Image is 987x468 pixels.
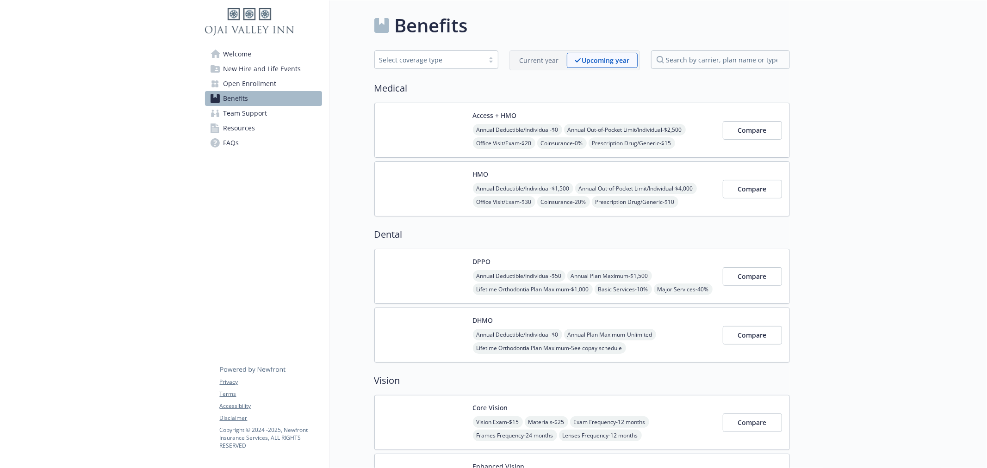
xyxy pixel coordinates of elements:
[220,390,322,398] a: Terms
[473,416,523,428] span: Vision Exam - $15
[575,183,697,194] span: Annual Out-of-Pocket Limit/Individual - $4,000
[723,121,782,140] button: Compare
[473,124,562,135] span: Annual Deductible/Individual - $0
[382,403,466,442] img: Metlife Inc carrier logo
[570,416,649,428] span: Exam Frequency - 12 months
[589,137,675,149] span: Prescription Drug/Generic - $15
[205,91,322,106] a: Benefits
[223,76,277,91] span: Open Enrollment
[537,196,590,208] span: Coinsurance - 20%
[723,326,782,345] button: Compare
[738,185,767,193] span: Compare
[520,55,559,65] p: Current year
[559,430,642,441] span: Lenses Frequency - 12 months
[473,196,535,208] span: Office Visit/Exam - $30
[473,430,557,441] span: Frames Frequency - 24 months
[651,50,790,69] input: search by carrier, plan name or type
[223,106,267,121] span: Team Support
[592,196,678,208] span: Prescription Drug/Generic - $10
[654,283,713,295] span: Major Services - 40%
[395,12,468,39] h1: Benefits
[205,47,322,62] a: Welcome
[205,62,322,76] a: New Hire and Life Events
[723,267,782,286] button: Compare
[473,342,626,354] span: Lifetime Orthodontia Plan Maximum - See copay schedule
[473,169,489,179] button: HMO
[374,81,790,95] h2: Medical
[382,257,466,296] img: Metlife Inc carrier logo
[205,76,322,91] a: Open Enrollment
[223,62,301,76] span: New Hire and Life Events
[382,169,466,209] img: Kaiser Permanente Insurance Company carrier logo
[473,270,565,282] span: Annual Deductible/Individual - $50
[374,374,790,388] h2: Vision
[738,272,767,281] span: Compare
[382,111,466,150] img: Blue Shield of California carrier logo
[564,124,686,135] span: Annual Out-of-Pocket Limit/Individual - $2,500
[473,137,535,149] span: Office Visit/Exam - $20
[567,270,652,282] span: Annual Plan Maximum - $1,500
[220,402,322,410] a: Accessibility
[374,228,790,241] h2: Dental
[473,315,493,325] button: DHMO
[473,111,517,120] button: Access + HMO
[223,91,248,106] span: Benefits
[537,137,587,149] span: Coinsurance - 0%
[564,329,656,340] span: Annual Plan Maximum - Unlimited
[220,414,322,422] a: Disclaimer
[205,121,322,135] a: Resources
[205,135,322,150] a: FAQs
[738,418,767,427] span: Compare
[473,329,562,340] span: Annual Deductible/Individual - $0
[473,283,593,295] span: Lifetime Orthodontia Plan Maximum - $1,000
[723,180,782,198] button: Compare
[223,135,239,150] span: FAQs
[223,121,255,135] span: Resources
[723,413,782,432] button: Compare
[379,55,479,65] div: Select coverage type
[473,183,573,194] span: Annual Deductible/Individual - $1,500
[382,315,466,355] img: Metlife Inc carrier logo
[582,55,630,65] p: Upcoming year
[220,426,322,450] p: Copyright © 2024 - 2025 , Newfront Insurance Services, ALL RIGHTS RESERVED
[738,126,767,135] span: Compare
[223,47,252,62] span: Welcome
[473,403,508,413] button: Core Vision
[220,378,322,386] a: Privacy
[473,257,491,266] button: DPPO
[525,416,568,428] span: Materials - $25
[205,106,322,121] a: Team Support
[738,331,767,339] span: Compare
[595,283,652,295] span: Basic Services - 10%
